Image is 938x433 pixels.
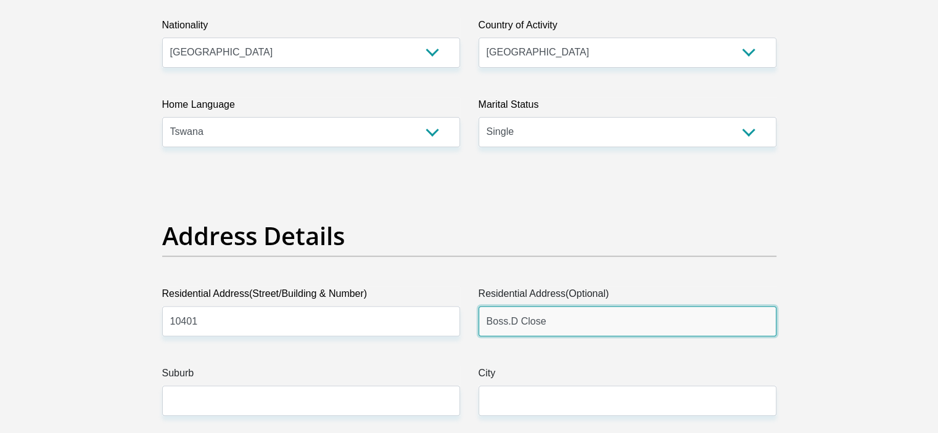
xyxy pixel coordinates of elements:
input: City [479,386,776,416]
label: Suburb [162,366,460,386]
input: Suburb [162,386,460,416]
label: Residential Address(Street/Building & Number) [162,286,460,306]
input: Valid residential address [162,306,460,336]
label: Nationality [162,18,460,38]
label: Marital Status [479,97,776,117]
input: Address line 2 (Optional) [479,306,776,336]
label: City [479,366,776,386]
h2: Address Details [162,221,776,251]
label: Home Language [162,97,460,117]
label: Residential Address(Optional) [479,286,776,306]
label: Country of Activity [479,18,776,38]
